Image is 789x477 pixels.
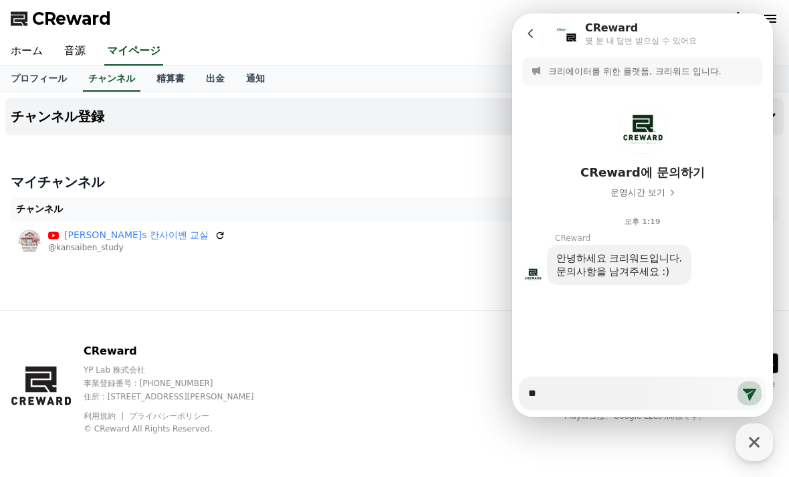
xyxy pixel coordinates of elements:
[512,13,773,417] iframe: Channel chat
[235,66,275,92] a: 通知
[64,228,209,242] a: [PERSON_NAME]s 칸사이벤 교실
[84,365,277,375] p: YP Lab 株式会社
[195,66,235,92] a: 出金
[104,37,163,66] a: マイページ
[16,227,43,254] img: Tomomi's 칸사이벤 교실
[5,98,784,135] button: チャンネル登録
[84,391,277,402] p: 住所 : [STREET_ADDRESS][PERSON_NAME]
[84,423,277,434] p: © CReward All Rights Reserved.
[84,378,277,389] p: 事業登録番号 : [PHONE_NUMBER]
[83,66,140,92] a: チャンネル
[84,411,126,421] a: 利用規約
[84,343,277,359] p: CReward
[129,411,209,421] a: プライバシーポリシー
[11,109,104,124] h4: チャンネル登録
[503,197,569,221] th: 承認
[146,66,195,92] a: 精算書
[508,233,564,248] p: -
[11,197,503,221] th: チャンネル
[11,173,778,191] h4: マイチャンネル
[48,242,225,253] p: @kansaiben_study
[11,8,111,29] a: CReward
[53,37,96,66] a: 音源
[32,8,111,29] span: CReward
